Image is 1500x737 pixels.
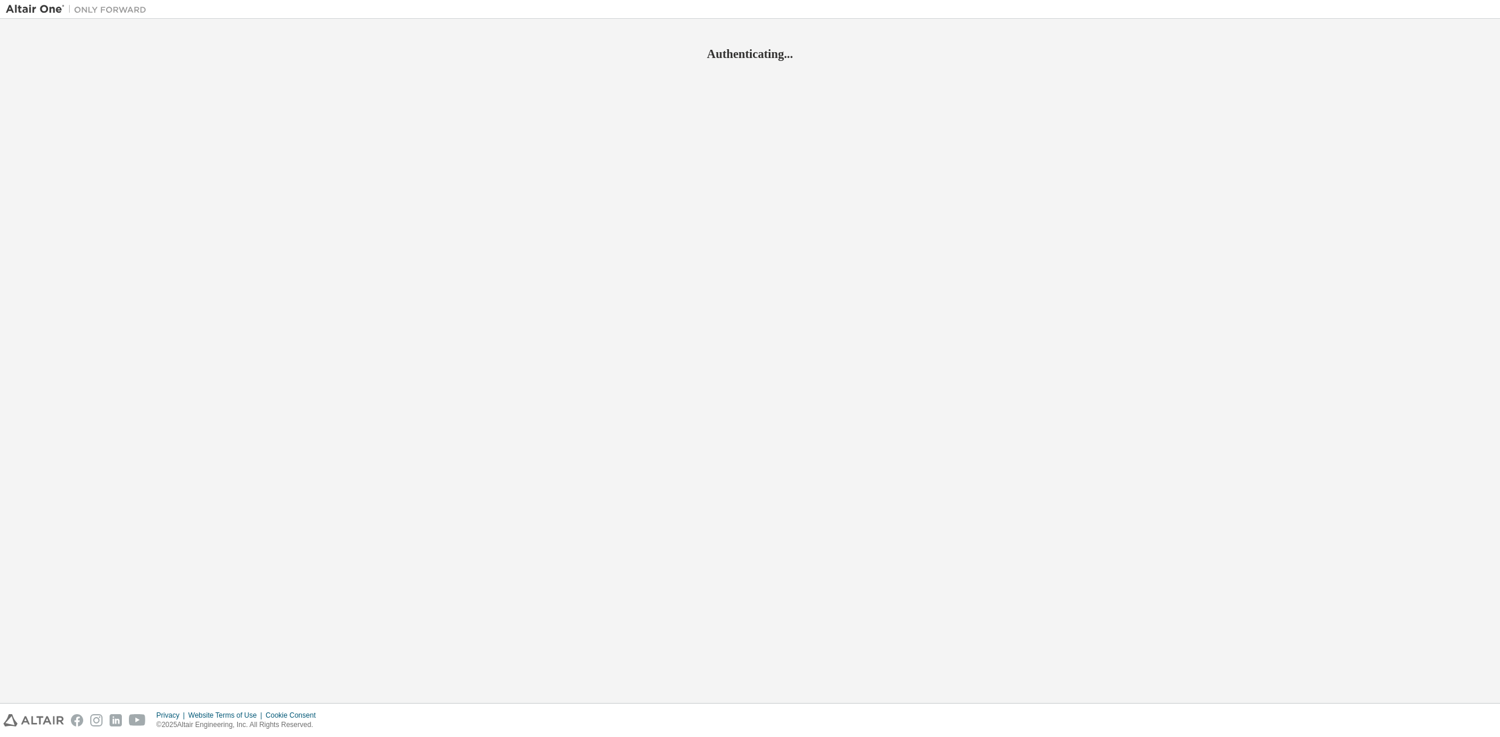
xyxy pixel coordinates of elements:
[6,4,152,15] img: Altair One
[4,714,64,726] img: altair_logo.svg
[110,714,122,726] img: linkedin.svg
[188,711,265,720] div: Website Terms of Use
[265,711,322,720] div: Cookie Consent
[71,714,83,726] img: facebook.svg
[90,714,103,726] img: instagram.svg
[129,714,146,726] img: youtube.svg
[6,46,1494,62] h2: Authenticating...
[156,720,323,730] p: © 2025 Altair Engineering, Inc. All Rights Reserved.
[156,711,188,720] div: Privacy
